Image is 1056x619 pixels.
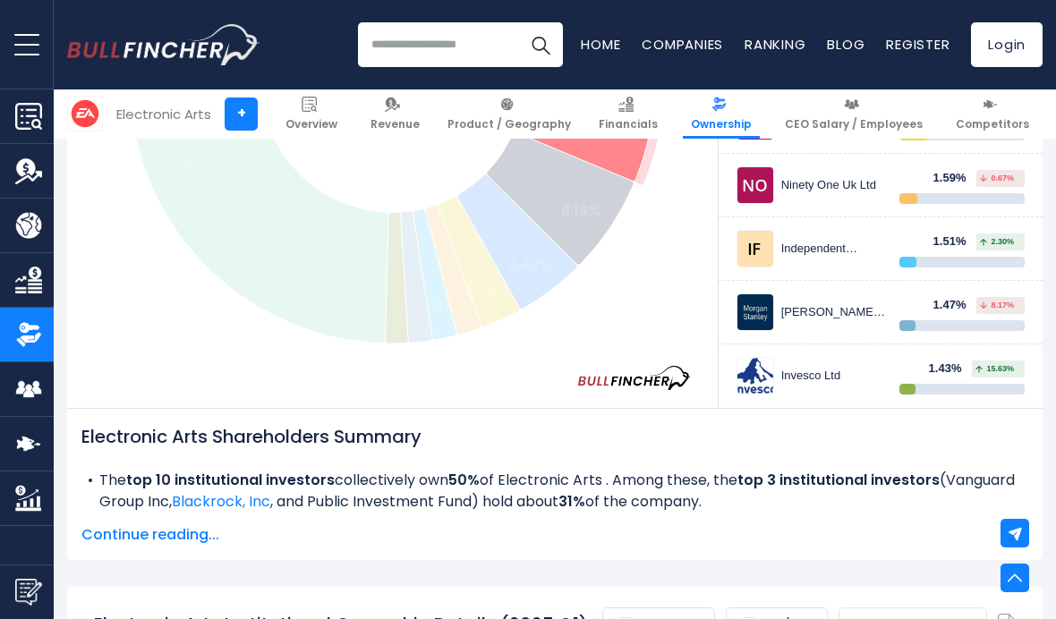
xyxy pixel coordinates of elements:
[886,35,950,54] a: Register
[683,89,760,139] a: Ownership
[285,117,337,131] span: Overview
[948,89,1037,139] a: Competitors
[81,423,1028,450] h2: Electronic Arts Shareholders Summary
[465,280,508,301] text: 2.58%
[518,22,563,67] button: Search
[781,369,886,384] div: Invesco Ltd
[785,117,923,131] span: CEO Salary / Employees
[737,470,940,490] b: top 3 institutional investors
[370,117,420,131] span: Revenue
[439,89,579,139] a: Product / Geography
[67,24,260,65] a: Go to homepage
[225,98,258,131] a: +
[781,242,886,257] div: Independent Franchise Partners LLP
[956,117,1029,131] span: Competitors
[929,361,973,377] div: 1.43%
[277,89,345,139] a: Overview
[157,157,205,178] text: 37.18%
[67,24,260,65] img: Bullfincher logo
[558,491,585,512] b: 31%
[980,174,1014,182] span: 0.67%
[777,89,931,139] a: CEO Salary / Employees
[362,89,428,139] a: Revenue
[447,117,571,131] span: Product / Geography
[561,200,600,221] text: 6.16%
[980,238,1014,246] span: 2.30%
[81,470,1028,513] li: The collectively own of Electronic Arts . Among these, the ( ) hold about of the company.
[642,35,723,54] a: Companies
[116,104,211,124] div: Electronic Arts
[420,296,456,317] text: 1.51%
[980,301,1014,309] span: 8.17%
[172,491,270,512] a: Blackrock, Inc
[975,365,1014,373] span: 15.63%
[745,35,805,54] a: Ranking
[126,470,335,490] b: top 10 institutional investors
[599,117,658,131] span: Financials
[448,470,480,490] b: 50%
[507,255,552,276] text: 4.42%
[691,117,752,131] span: Ownership
[81,524,1028,546] span: Continue reading...
[933,234,977,250] div: 1.51%
[933,171,977,186] div: 1.59%
[581,35,620,54] a: Home
[781,178,886,193] div: Ninety One Uk Ltd
[68,97,102,131] img: EA logo
[933,298,977,313] div: 1.47%
[827,35,864,54] a: Blog
[781,305,886,320] div: [PERSON_NAME] [PERSON_NAME]
[15,321,42,348] img: Ownership
[99,470,1015,512] span: Vanguard Group Inc, , and Public Investment Fund
[591,89,666,139] a: Financials
[971,22,1043,67] a: Login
